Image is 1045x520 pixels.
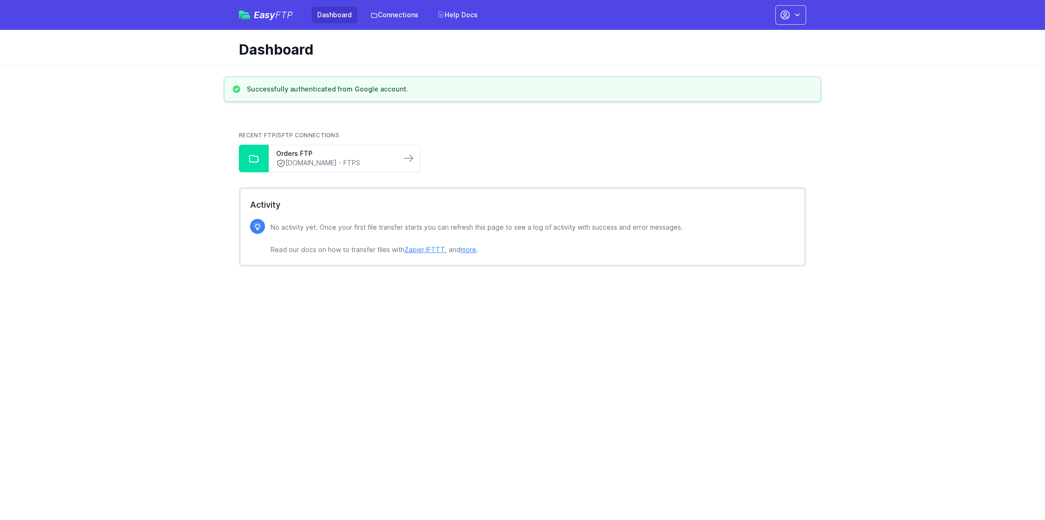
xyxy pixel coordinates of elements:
p: No activity yet. Once your first file transfer starts you can refresh this page to see a log of a... [271,222,683,255]
a: more [460,246,476,253]
a: Connections [365,7,424,23]
img: easyftp_logo.png [239,11,250,19]
h2: Recent FTP/SFTP Connections [239,132,806,139]
a: Orders FTP [276,149,394,158]
a: Zapier [404,246,424,253]
a: [DOMAIN_NAME] - FTPS [276,158,394,168]
h2: Activity [250,198,795,211]
a: Help Docs [432,7,483,23]
a: Dashboard [312,7,357,23]
a: EasyFTP [239,10,293,20]
span: Easy [254,10,293,20]
span: FTP [275,9,293,21]
h1: Dashboard [239,41,799,58]
a: IFTTT [426,246,445,253]
h3: Successfully authenticated from Google account. [247,84,408,94]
